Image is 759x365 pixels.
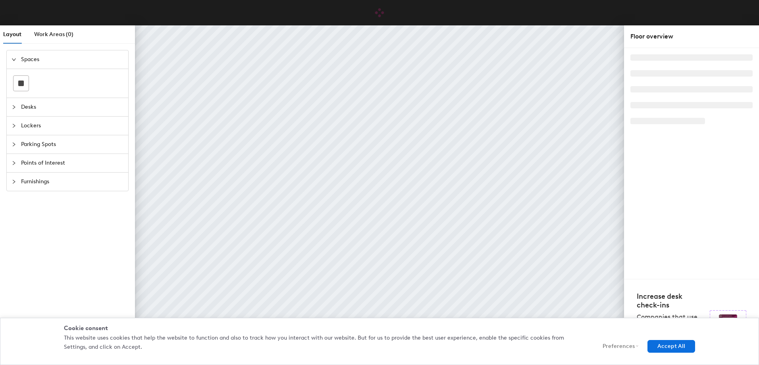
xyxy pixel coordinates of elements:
[34,31,73,38] span: Work Areas (0)
[64,334,585,352] p: This website uses cookies that help the website to function and also to track how you interact wi...
[637,292,705,309] h4: Increase desk check-ins
[12,161,16,165] span: collapsed
[637,313,705,348] p: Companies that use desk stickers have up to 25% more check-ins.
[3,31,21,38] span: Layout
[630,32,753,41] div: Floor overview
[21,135,123,154] span: Parking Spots
[12,179,16,184] span: collapsed
[21,154,123,172] span: Points of Interest
[21,173,123,191] span: Furnishings
[21,117,123,135] span: Lockers
[21,98,123,116] span: Desks
[64,324,695,332] div: Cookie consent
[12,142,16,147] span: collapsed
[12,57,16,62] span: expanded
[12,123,16,128] span: collapsed
[21,50,123,69] span: Spaces
[710,310,746,337] img: Sticker logo
[12,105,16,109] span: collapsed
[647,340,695,353] button: Accept All
[593,340,641,353] button: Preferences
